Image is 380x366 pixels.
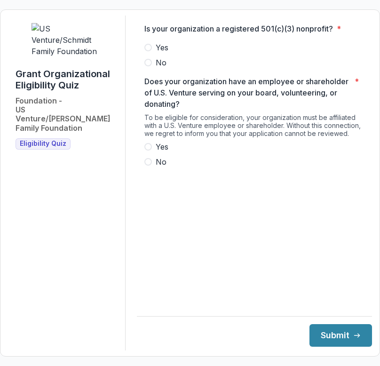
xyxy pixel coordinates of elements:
span: Yes [156,141,168,152]
p: Is your organization a registered 501(c)(3) nonprofit? [144,23,333,34]
img: US Venture/Schmidt Family Foundation [32,23,102,57]
span: Yes [156,42,168,53]
span: Eligibility Quiz [20,140,66,148]
h2: Foundation - US Venture/[PERSON_NAME] Family Foundation [16,96,118,133]
span: No [156,156,166,167]
span: No [156,57,166,68]
h1: Grant Organizational Eligibility Quiz [16,68,118,91]
p: Does your organization have an employee or shareholder of U.S. Venture serving on your board, vol... [144,76,351,110]
button: Submit [309,324,372,347]
div: To be eligible for consideration, your organization must be affiliated with a U.S. Venture employ... [144,113,364,141]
